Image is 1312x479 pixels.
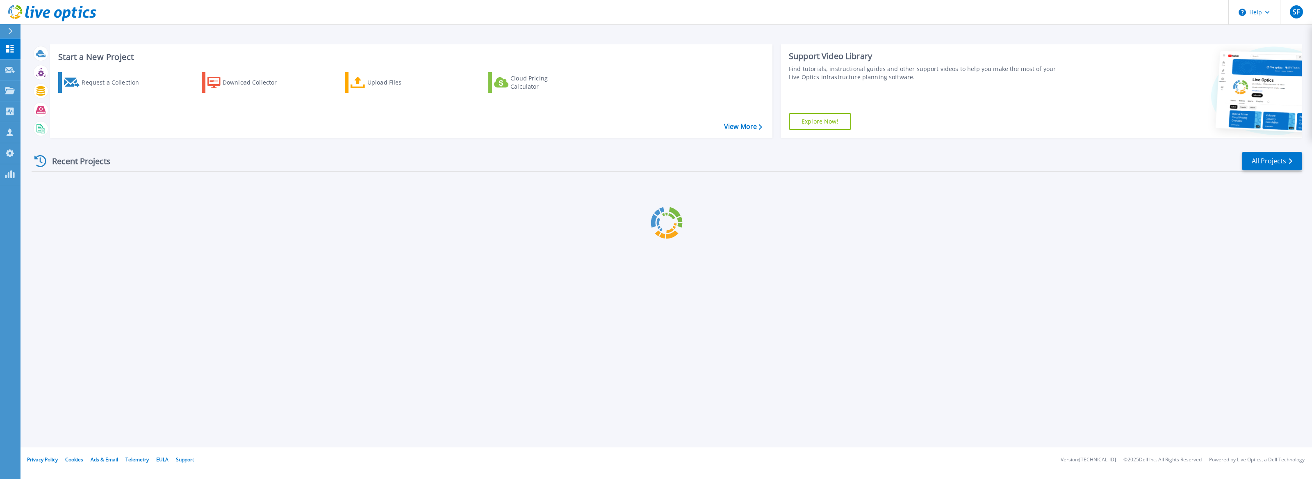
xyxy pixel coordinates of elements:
a: Download Collector [202,72,293,93]
div: Support Video Library [789,51,1060,62]
div: Find tutorials, instructional guides and other support videos to help you make the most of your L... [789,65,1060,81]
a: Ads & Email [91,456,118,463]
a: Telemetry [125,456,149,463]
div: Recent Projects [32,151,122,171]
h3: Start a New Project [58,53,762,62]
a: Privacy Policy [27,456,58,463]
a: EULA [156,456,169,463]
a: Explore Now! [789,113,851,130]
span: SF [1293,9,1300,15]
div: Upload Files [367,74,433,91]
div: Request a Collection [82,74,147,91]
a: Upload Files [345,72,436,93]
li: Version: [TECHNICAL_ID] [1061,457,1116,463]
div: Download Collector [223,74,288,91]
a: Request a Collection [58,72,150,93]
li: © 2025 Dell Inc. All Rights Reserved [1123,457,1202,463]
a: Cookies [65,456,83,463]
a: All Projects [1242,152,1302,170]
a: View More [724,123,762,131]
a: Cloud Pricing Calculator [488,72,580,93]
li: Powered by Live Optics, a Dell Technology [1209,457,1305,463]
a: Support [176,456,194,463]
div: Cloud Pricing Calculator [510,74,576,91]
